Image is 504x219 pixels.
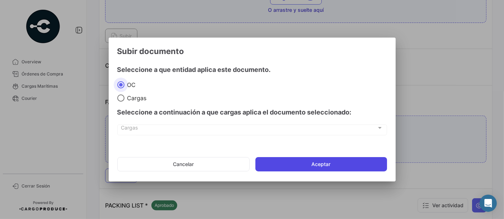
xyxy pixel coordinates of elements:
span: OC [124,81,136,88]
div: Abrir Intercom Messenger [480,195,497,212]
h4: Seleccione a continuación a que cargas aplica el documento seleccionado: [117,107,387,117]
span: Cargas [124,94,147,102]
span: Cargas [121,126,377,132]
h4: Seleccione a que entidad aplica este documento. [117,65,387,75]
button: Aceptar [255,157,387,171]
button: Cancelar [117,157,250,171]
h3: Subir documento [117,46,387,56]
